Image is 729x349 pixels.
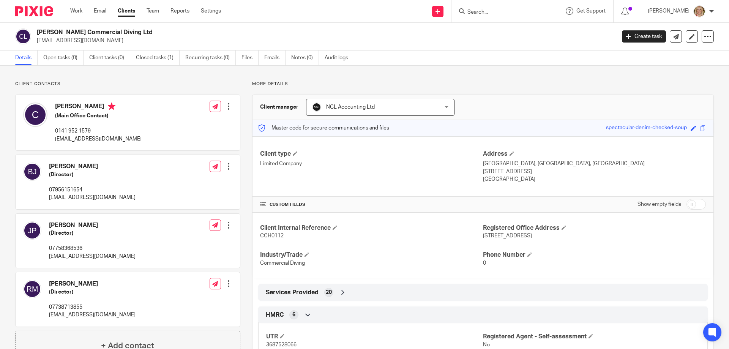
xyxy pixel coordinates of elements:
[266,333,483,341] h4: UTR
[55,127,142,135] p: 0141 952 1579
[49,163,136,171] h4: [PERSON_NAME]
[49,280,136,288] h4: [PERSON_NAME]
[260,103,298,111] h3: Client manager
[49,303,136,311] p: 07738713855
[23,103,47,127] img: svg%3E
[326,289,332,296] span: 20
[108,103,115,110] i: Primary
[252,81,714,87] p: More details
[15,51,38,65] a: Details
[260,233,284,238] span: CCH0112
[37,28,496,36] h2: [PERSON_NAME] Commercial Diving Ltd
[37,37,611,44] p: [EMAIL_ADDRESS][DOMAIN_NAME]
[118,7,135,15] a: Clients
[483,175,706,183] p: [GEOGRAPHIC_DATA]
[170,7,189,15] a: Reports
[622,30,666,43] a: Create task
[266,342,297,347] span: 3687528066
[483,224,706,232] h4: Registered Office Address
[43,51,84,65] a: Open tasks (0)
[15,6,53,16] img: Pixie
[483,261,486,266] span: 0
[136,51,180,65] a: Closed tasks (1)
[49,288,136,296] h5: (Director)
[49,229,136,237] h5: (Director)
[147,7,159,15] a: Team
[55,103,142,112] h4: [PERSON_NAME]
[483,233,532,238] span: [STREET_ADDRESS]
[264,51,286,65] a: Emails
[266,311,284,319] span: HMRC
[49,253,136,260] p: [EMAIL_ADDRESS][DOMAIN_NAME]
[483,160,706,167] p: [GEOGRAPHIC_DATA], [GEOGRAPHIC_DATA], [GEOGRAPHIC_DATA]
[49,194,136,201] p: [EMAIL_ADDRESS][DOMAIN_NAME]
[483,333,700,341] h4: Registered Agent - Self-assessment
[693,5,705,17] img: JW%20photo.JPG
[15,81,240,87] p: Client contacts
[55,135,142,143] p: [EMAIL_ADDRESS][DOMAIN_NAME]
[94,7,106,15] a: Email
[49,221,136,229] h4: [PERSON_NAME]
[576,8,606,14] span: Get Support
[483,342,490,347] span: No
[15,28,31,44] img: svg%3E
[266,289,319,297] span: Services Provided
[260,202,483,208] h4: CUSTOM FIELDS
[49,171,136,178] h5: (Director)
[70,7,82,15] a: Work
[325,51,354,65] a: Audit logs
[258,124,389,132] p: Master code for secure communications and files
[326,104,375,110] span: NGL Accounting Ltd
[260,150,483,158] h4: Client type
[49,186,136,194] p: 07956151654
[201,7,221,15] a: Settings
[483,150,706,158] h4: Address
[312,103,321,112] img: NGL%20Logo%20Social%20Circle%20JPG.jpg
[467,9,535,16] input: Search
[23,280,41,298] img: svg%3E
[291,51,319,65] a: Notes (0)
[483,168,706,175] p: [STREET_ADDRESS]
[260,251,483,259] h4: Industry/Trade
[23,163,41,181] img: svg%3E
[185,51,236,65] a: Recurring tasks (0)
[606,124,687,133] div: spectacular-denim-checked-soup
[483,251,706,259] h4: Phone Number
[260,160,483,167] p: Limited Company
[241,51,259,65] a: Files
[637,201,681,208] label: Show empty fields
[49,245,136,252] p: 07758368536
[260,224,483,232] h4: Client Internal Reference
[292,311,295,319] span: 6
[260,261,305,266] span: Commercial Diving
[23,221,41,240] img: svg%3E
[89,51,130,65] a: Client tasks (0)
[55,112,142,120] h5: (Main Office Contact)
[49,311,136,319] p: [EMAIL_ADDRESS][DOMAIN_NAME]
[648,7,690,15] p: [PERSON_NAME]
